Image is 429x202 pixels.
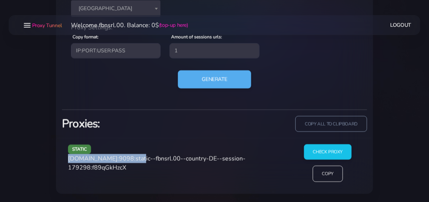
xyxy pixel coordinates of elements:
span: Germany [71,0,160,17]
span: [DOMAIN_NAME]:9098:static--fbnsrl.00--country-DE--session-179298:f89qGkHzcX [68,155,245,172]
iframe: Webchat Widget [392,165,420,193]
span: Proxy Tunnel [32,22,62,29]
li: Welcome fbnsrl.00. Balance: 0$ [62,21,188,30]
input: copy all to clipboard [295,116,367,132]
label: Copy format: [73,34,99,40]
span: static [68,145,91,154]
a: (top-up here) [159,21,188,29]
h3: Proxies: [62,116,210,132]
a: Logout [390,18,412,32]
a: Proxy Tunnel [31,19,62,31]
button: Generate [178,70,252,89]
span: Germany [76,3,156,14]
input: Copy [313,166,343,182]
input: Check Proxy [304,144,352,160]
label: Amount of sessions urls: [171,34,222,40]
